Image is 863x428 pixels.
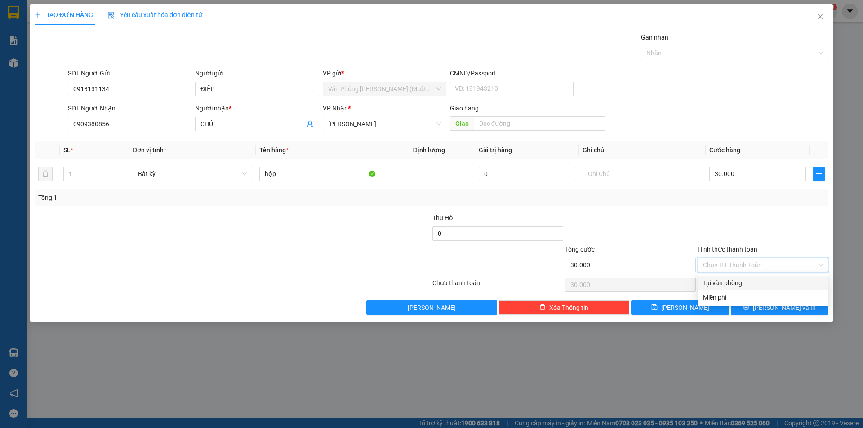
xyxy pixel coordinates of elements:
[328,82,441,96] span: Văn Phòng Trần Phú (Mường Thanh)
[259,146,289,154] span: Tên hàng
[450,105,479,112] span: Giao hàng
[328,117,441,131] span: Phạm Ngũ Lão
[631,300,729,315] button: save[PERSON_NAME]
[814,170,824,177] span: plus
[76,43,124,54] li: (c) 2017
[753,303,816,313] span: [PERSON_NAME] và In
[35,11,93,18] span: TẠO ĐƠN HÀNG
[38,167,53,181] button: delete
[408,303,456,313] span: [PERSON_NAME]
[651,304,658,311] span: save
[641,34,668,41] label: Gán nhãn
[579,141,706,159] th: Ghi chú
[366,300,497,315] button: [PERSON_NAME]
[11,11,56,56] img: logo.jpg
[98,11,119,33] img: logo.jpg
[703,278,823,288] div: Tại văn phòng
[195,103,319,113] div: Người nhận
[58,13,86,71] b: BIÊN NHẬN GỬI HÀNG
[549,303,588,313] span: Xóa Thông tin
[76,34,124,41] b: [DOMAIN_NAME]
[432,214,453,221] span: Thu Hộ
[450,68,574,78] div: CMND/Passport
[731,300,828,315] button: printer[PERSON_NAME] và In
[35,12,41,18] span: plus
[68,68,191,78] div: SĐT Người Gửi
[450,116,474,131] span: Giao
[703,292,823,302] div: Miễn phí
[661,303,709,313] span: [PERSON_NAME]
[68,103,191,113] div: SĐT Người Nhận
[323,68,446,78] div: VP gửi
[698,246,757,253] label: Hình thức thanh toán
[709,146,740,154] span: Cước hàng
[479,146,512,154] span: Giá trị hàng
[817,13,824,20] span: close
[195,68,319,78] div: Người gửi
[813,167,825,181] button: plus
[431,278,564,294] div: Chưa thanh toán
[413,146,445,154] span: Định lượng
[474,116,605,131] input: Dọc đường
[11,58,51,100] b: [PERSON_NAME]
[323,105,348,112] span: VP Nhận
[307,120,314,128] span: user-add
[38,193,333,203] div: Tổng: 1
[107,12,115,19] img: icon
[133,146,166,154] span: Đơn vị tính
[565,246,595,253] span: Tổng cước
[539,304,546,311] span: delete
[808,4,833,30] button: Close
[63,146,71,154] span: SL
[583,167,702,181] input: Ghi Chú
[138,167,247,181] span: Bất kỳ
[259,167,379,181] input: VD: Bàn, Ghế
[479,167,575,181] input: 0
[743,304,749,311] span: printer
[107,11,202,18] span: Yêu cầu xuất hóa đơn điện tử
[499,300,630,315] button: deleteXóa Thông tin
